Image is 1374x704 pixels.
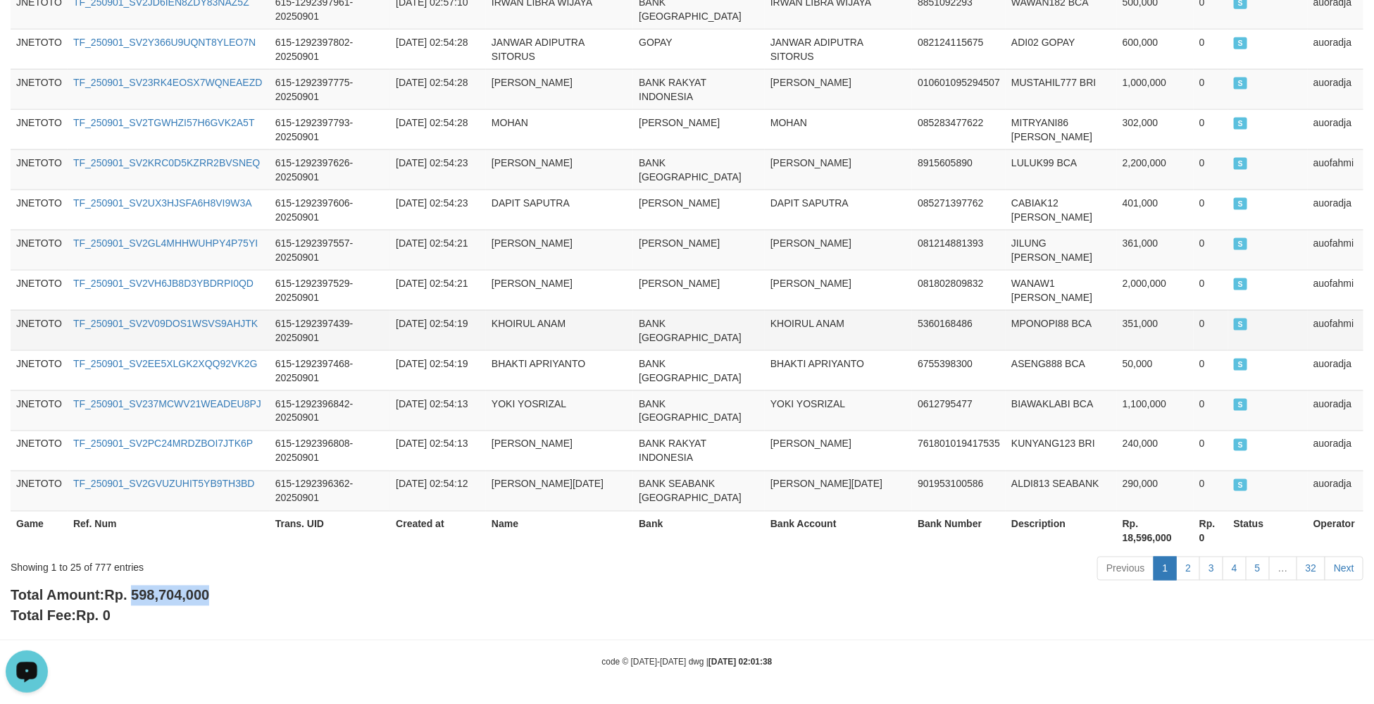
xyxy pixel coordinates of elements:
td: 0 [1194,471,1228,511]
td: 0 [1194,109,1228,149]
th: Created at [390,511,486,551]
td: JNETOTO [11,471,68,511]
td: DAPIT SAPUTRA [486,190,633,230]
td: ASENG888 BCA [1006,350,1117,390]
td: JNETOTO [11,29,68,69]
td: 2,200,000 [1117,149,1194,190]
td: JNETOTO [11,149,68,190]
td: KHOIRUL ANAM [486,310,633,350]
td: 302,000 [1117,109,1194,149]
th: Ref. Num [68,511,270,551]
td: auoradja [1308,190,1363,230]
td: BHAKTI APRIYANTO [765,350,912,390]
td: 615-1292397557-20250901 [270,230,390,270]
td: 0 [1194,190,1228,230]
td: 50,000 [1117,350,1194,390]
td: 082124115675 [912,29,1006,69]
span: SUCCESS [1234,118,1248,130]
td: JNETOTO [11,270,68,310]
td: JNETOTO [11,350,68,390]
td: 351,000 [1117,310,1194,350]
td: MUSTAHIL777 BRI [1006,69,1117,109]
td: [PERSON_NAME] [633,230,765,270]
th: Rp. 0 [1194,511,1228,551]
td: [PERSON_NAME][DATE] [486,471,633,511]
a: TF_250901_SV2Y366U9UQNT8YLEO7N [73,37,256,48]
td: [PERSON_NAME] [765,431,912,471]
td: BANK [GEOGRAPHIC_DATA] [633,310,765,350]
td: [PERSON_NAME] [765,230,912,270]
td: 0 [1194,149,1228,190]
td: JNETOTO [11,431,68,471]
td: 600,000 [1117,29,1194,69]
td: 081214881393 [912,230,1006,270]
a: Previous [1097,557,1154,581]
th: Status [1228,511,1308,551]
td: KHOIRUL ANAM [765,310,912,350]
td: JNETOTO [11,69,68,109]
td: LULUK99 BCA [1006,149,1117,190]
td: 615-1292396808-20250901 [270,431,390,471]
td: GOPAY [633,29,765,69]
a: 3 [1199,557,1223,581]
a: TF_250901_SV2EE5XLGK2XQQ92VK2G [73,358,258,369]
td: 615-1292396842-20250901 [270,390,390,431]
span: SUCCESS [1234,158,1248,170]
td: [DATE] 02:54:21 [390,270,486,310]
td: JNETOTO [11,390,68,431]
td: BANK RAKYAT INDONESIA [633,431,765,471]
td: BANK SEABANK [GEOGRAPHIC_DATA] [633,471,765,511]
td: [DATE] 02:54:28 [390,109,486,149]
th: Bank Account [765,511,912,551]
td: BIAWAKLABI BCA [1006,390,1117,431]
td: 615-1292397802-20250901 [270,29,390,69]
th: Name [486,511,633,551]
span: SUCCESS [1234,399,1248,411]
td: 0 [1194,431,1228,471]
td: 0 [1194,69,1228,109]
strong: [DATE] 02:01:38 [708,657,772,667]
td: YOKI YOSRIZAL [765,390,912,431]
td: auoradja [1308,350,1363,390]
a: TF_250901_SV2UX3HJSFA6H8VI9W3A [73,197,252,209]
td: [PERSON_NAME] [633,109,765,149]
td: 401,000 [1117,190,1194,230]
td: [PERSON_NAME] [633,270,765,310]
td: 081802809832 [912,270,1006,310]
td: YOKI YOSRIZAL [486,390,633,431]
td: BHAKTI APRIYANTO [486,350,633,390]
td: 0 [1194,310,1228,350]
span: SUCCESS [1234,439,1248,451]
td: [PERSON_NAME] [486,270,633,310]
td: JNETOTO [11,190,68,230]
span: SUCCESS [1234,359,1248,371]
td: 5360168486 [912,310,1006,350]
td: auofahmi [1308,270,1363,310]
a: 4 [1223,557,1247,581]
td: [DATE] 02:54:13 [390,431,486,471]
td: 615-1292397529-20250901 [270,270,390,310]
a: TF_250901_SV2GL4MHHWUHPY4P75YI [73,237,258,249]
td: auoradja [1308,431,1363,471]
div: Showing 1 to 25 of 777 entries [11,555,562,575]
td: DAPIT SAPUTRA [765,190,912,230]
td: [DATE] 02:54:19 [390,310,486,350]
td: [DATE] 02:54:28 [390,69,486,109]
a: 5 [1246,557,1270,581]
td: MOHAN [486,109,633,149]
span: SUCCESS [1234,479,1248,491]
td: JANWAR ADIPUTRA SITORUS [486,29,633,69]
td: JILUNG [PERSON_NAME] [1006,230,1117,270]
td: BANK RAKYAT INDONESIA [633,69,765,109]
td: 0 [1194,390,1228,431]
td: [PERSON_NAME] [486,149,633,190]
td: [PERSON_NAME] [486,69,633,109]
td: MITRYANI86 [PERSON_NAME] [1006,109,1117,149]
td: 361,000 [1117,230,1194,270]
td: [PERSON_NAME] [633,190,765,230]
th: Bank Number [912,511,1006,551]
b: Total Fee: [11,608,111,624]
a: TF_250901_SV2VH6JB8D3YBDRPI0QD [73,278,254,289]
td: CABIAK12 [PERSON_NAME] [1006,190,1117,230]
td: BANK [GEOGRAPHIC_DATA] [633,149,765,190]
